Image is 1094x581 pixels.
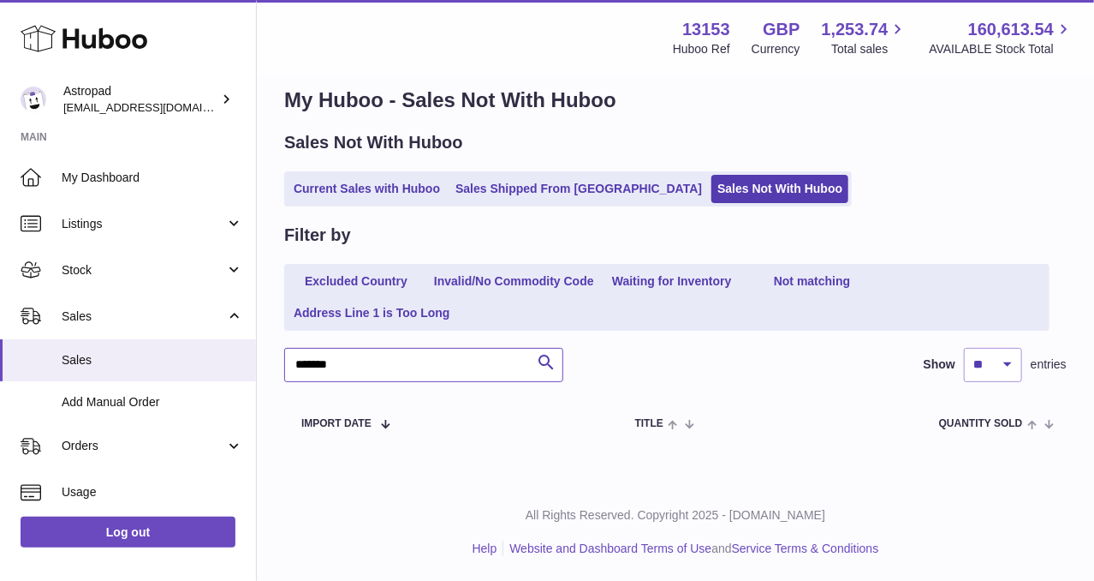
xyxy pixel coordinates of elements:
[62,262,225,279] span: Stock
[284,131,463,154] h2: Sales Not With Huboo
[822,18,889,41] span: 1,253.74
[929,41,1073,57] span: AVAILABLE Stock Total
[428,267,600,296] a: Invalid/No Commodity Code
[288,267,425,296] a: Excluded Country
[763,18,800,41] strong: GBP
[929,18,1073,57] a: 160,613.54 AVAILABLE Stock Total
[509,542,711,555] a: Website and Dashboard Terms of Use
[711,175,848,203] a: Sales Not With Huboo
[449,175,708,203] a: Sales Shipped From [GEOGRAPHIC_DATA]
[288,299,456,327] a: Address Line 1 is Too Long
[62,170,243,186] span: My Dashboard
[21,87,46,112] img: matt@astropad.com
[62,216,225,232] span: Listings
[968,18,1054,41] span: 160,613.54
[62,308,225,325] span: Sales
[62,438,225,454] span: Orders
[503,541,878,557] li: and
[284,87,1067,114] h1: My Huboo - Sales Not With Huboo
[63,100,252,114] span: [EMAIL_ADDRESS][DOMAIN_NAME]
[831,41,907,57] span: Total sales
[752,41,800,57] div: Currency
[62,484,243,500] span: Usage
[271,507,1080,524] p: All Rights Reserved. Copyright 2025 - [DOMAIN_NAME]
[301,418,372,429] span: Import date
[284,224,351,247] h2: Filter by
[288,175,446,203] a: Current Sales with Huboo
[635,418,663,429] span: Title
[732,542,879,555] a: Service Terms & Conditions
[63,83,217,116] div: Astropad
[62,352,243,368] span: Sales
[603,267,740,296] a: Waiting for Inventory
[1031,356,1067,373] span: entries
[924,356,955,373] label: Show
[21,517,235,548] a: Log out
[673,41,730,57] div: Huboo Ref
[744,267,881,296] a: Not matching
[682,18,730,41] strong: 13153
[62,394,243,410] span: Add Manual Order
[473,542,497,555] a: Help
[939,418,1023,429] span: Quantity Sold
[822,18,908,57] a: 1,253.74 Total sales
